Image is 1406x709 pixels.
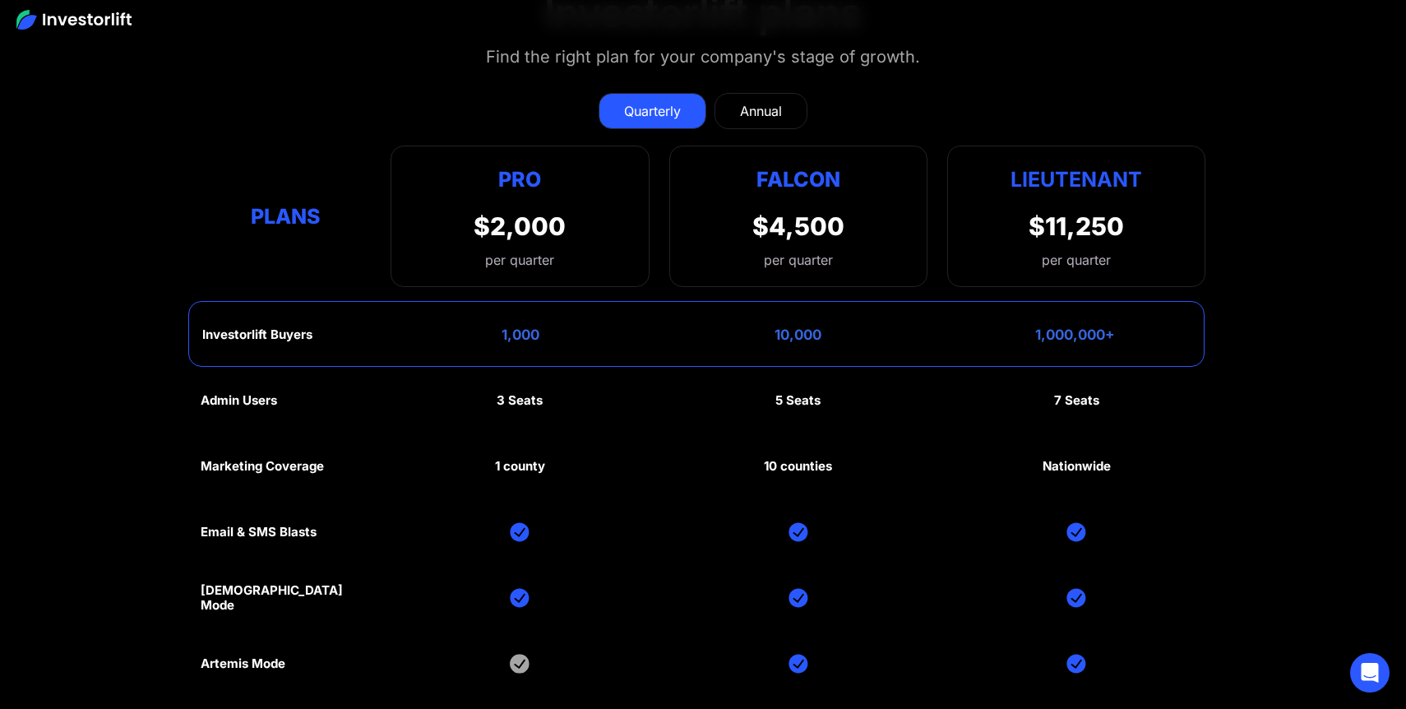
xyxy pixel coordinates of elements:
div: Investorlift Buyers [202,327,312,342]
div: $2,000 [474,211,566,241]
div: per quarter [1042,250,1111,270]
div: Pro [474,163,566,195]
div: Find the right plan for your company's stage of growth. [486,44,920,70]
div: Falcon [756,163,840,195]
div: 3 Seats [497,393,543,408]
div: per quarter [764,250,833,270]
div: Artemis Mode [201,656,285,671]
div: Admin Users [201,393,277,408]
div: 1,000 [502,327,539,343]
div: Nationwide [1043,459,1111,474]
div: 1 county [495,459,545,474]
div: Email & SMS Blasts [201,525,317,540]
strong: Lieutenant [1011,167,1142,192]
div: 10 counties [764,459,832,474]
div: 5 Seats [775,393,821,408]
div: Annual [740,101,782,121]
div: [DEMOGRAPHIC_DATA] Mode [201,583,371,613]
div: $4,500 [752,211,844,241]
div: Plans [201,201,371,233]
div: 7 Seats [1054,393,1099,408]
div: 1,000,000+ [1035,327,1115,343]
div: Open Intercom Messenger [1350,653,1390,693]
div: per quarter [474,250,566,270]
div: Quarterly [624,101,681,121]
div: Marketing Coverage [201,459,324,474]
div: $11,250 [1029,211,1124,241]
div: 10,000 [775,327,821,343]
